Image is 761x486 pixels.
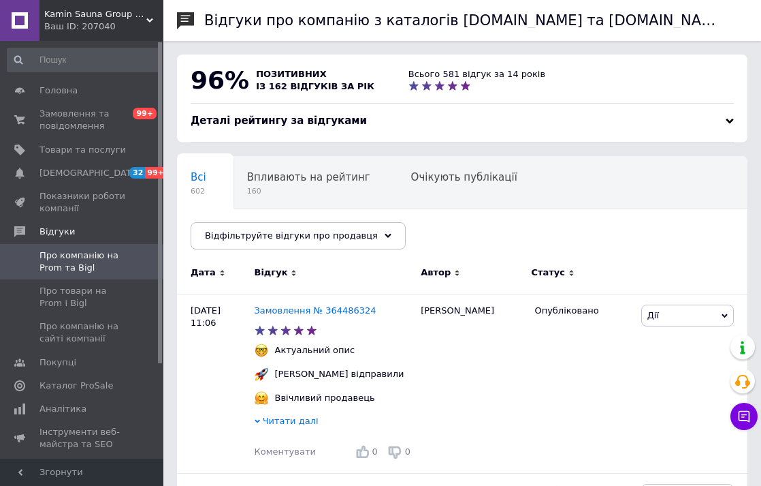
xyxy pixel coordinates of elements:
span: позитивних [256,69,327,79]
div: Ввічливий продавець [272,392,378,404]
span: Аналітика [39,403,86,415]
span: Відгуки [39,226,75,238]
span: Деталі рейтингу за відгуками [191,115,367,127]
span: Kamin Sauna Group - каміни, печі, сауни, бані, хамами, барбекю та грилі. [44,8,146,20]
span: Читати далі [263,416,319,426]
span: із 162 відгуків за рік [256,81,374,91]
div: Ваш ID: 207040 [44,20,163,33]
span: Автор [421,267,451,279]
span: Головна [39,85,78,97]
img: :rocket: [255,367,268,381]
span: Каталог ProSale [39,380,113,392]
span: Про компанію на Prom та Bigl [39,249,126,274]
button: Чат з покупцем [730,403,758,430]
span: 0 [372,446,378,457]
span: 602 [191,186,206,196]
img: :nerd_face: [255,344,268,357]
span: Статус [531,267,565,279]
span: 99+ [133,108,157,119]
div: Деталі рейтингу за відгуками [191,114,734,128]
span: Покупці [39,356,76,369]
span: Відфільтруйте відгуки про продавця [205,230,378,241]
span: Коментувати [255,446,316,457]
span: 0 [405,446,410,457]
span: Товари та послуги [39,144,126,156]
span: 160 [247,186,370,196]
span: Інструменти веб-майстра та SEO [39,426,126,451]
span: Відгук [255,267,288,279]
span: Всі [191,171,206,183]
span: Впливають на рейтинг [247,171,370,183]
span: Опубліковані без комен... [191,223,329,235]
span: 96% [191,66,249,94]
span: Про компанію на сайті компанії [39,320,126,345]
div: [DATE] 11:06 [177,294,255,473]
div: Читати далі [255,415,415,431]
div: Актуальний опис [272,344,359,356]
span: 99+ [145,167,167,179]
input: Пошук [7,48,161,72]
div: Всього 581 відгук за 14 років [408,68,545,80]
span: Дії [647,310,659,320]
span: Замовлення та повідомлення [39,108,126,132]
div: Коментувати [255,446,316,458]
img: :hugging_face: [255,391,268,405]
div: [PERSON_NAME] [414,294,528,473]
a: Замовлення № 364486324 [255,305,376,316]
span: Очікують публікації [411,171,517,183]
span: Про товари на Prom і Bigl [39,285,126,309]
div: [PERSON_NAME] відправили [272,368,408,380]
div: Опубліковано [534,305,630,317]
span: [DEMOGRAPHIC_DATA] [39,167,140,179]
h1: Відгуки про компанію з каталогів [DOMAIN_NAME] та [DOMAIN_NAME] [204,12,728,29]
span: Показники роботи компанії [39,190,126,215]
span: Дата [191,267,216,279]
div: Опубліковані без коментаря [177,209,356,260]
span: 32 [129,167,145,179]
